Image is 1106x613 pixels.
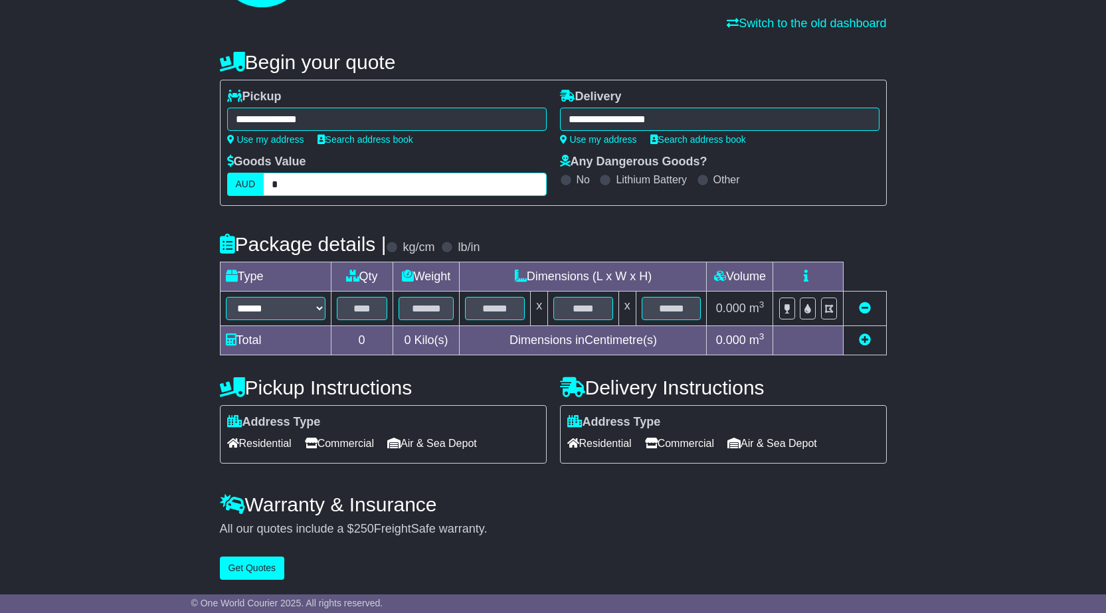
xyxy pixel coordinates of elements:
[227,415,321,430] label: Address Type
[707,262,773,292] td: Volume
[531,292,548,326] td: x
[393,326,460,355] td: Kilo(s)
[460,262,707,292] td: Dimensions (L x W x H)
[318,134,413,145] a: Search address book
[220,557,285,580] button: Get Quotes
[227,433,292,454] span: Residential
[618,292,636,326] td: x
[577,173,590,186] label: No
[749,333,765,347] span: m
[191,598,383,608] span: © One World Courier 2025. All rights reserved.
[403,240,434,255] label: kg/cm
[227,173,264,196] label: AUD
[220,377,547,398] h4: Pickup Instructions
[354,522,374,535] span: 250
[331,262,393,292] td: Qty
[616,173,687,186] label: Lithium Battery
[560,155,707,169] label: Any Dangerous Goods?
[567,433,632,454] span: Residential
[567,415,661,430] label: Address Type
[716,302,746,315] span: 0.000
[650,134,746,145] a: Search address book
[458,240,480,255] label: lb/in
[716,333,746,347] span: 0.000
[727,17,886,30] a: Switch to the old dashboard
[227,90,282,104] label: Pickup
[305,433,374,454] span: Commercial
[387,433,477,454] span: Air & Sea Depot
[859,333,871,347] a: Add new item
[220,233,387,255] h4: Package details |
[220,51,887,73] h4: Begin your quote
[227,134,304,145] a: Use my address
[645,433,714,454] span: Commercial
[560,377,887,398] h4: Delivery Instructions
[220,493,887,515] h4: Warranty & Insurance
[759,331,765,341] sup: 3
[404,333,411,347] span: 0
[460,326,707,355] td: Dimensions in Centimetre(s)
[393,262,460,292] td: Weight
[560,90,622,104] label: Delivery
[227,155,306,169] label: Goods Value
[220,262,331,292] td: Type
[727,433,817,454] span: Air & Sea Depot
[560,134,637,145] a: Use my address
[859,302,871,315] a: Remove this item
[713,173,740,186] label: Other
[220,522,887,537] div: All our quotes include a $ FreightSafe warranty.
[331,326,393,355] td: 0
[220,326,331,355] td: Total
[749,302,765,315] span: m
[759,300,765,309] sup: 3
